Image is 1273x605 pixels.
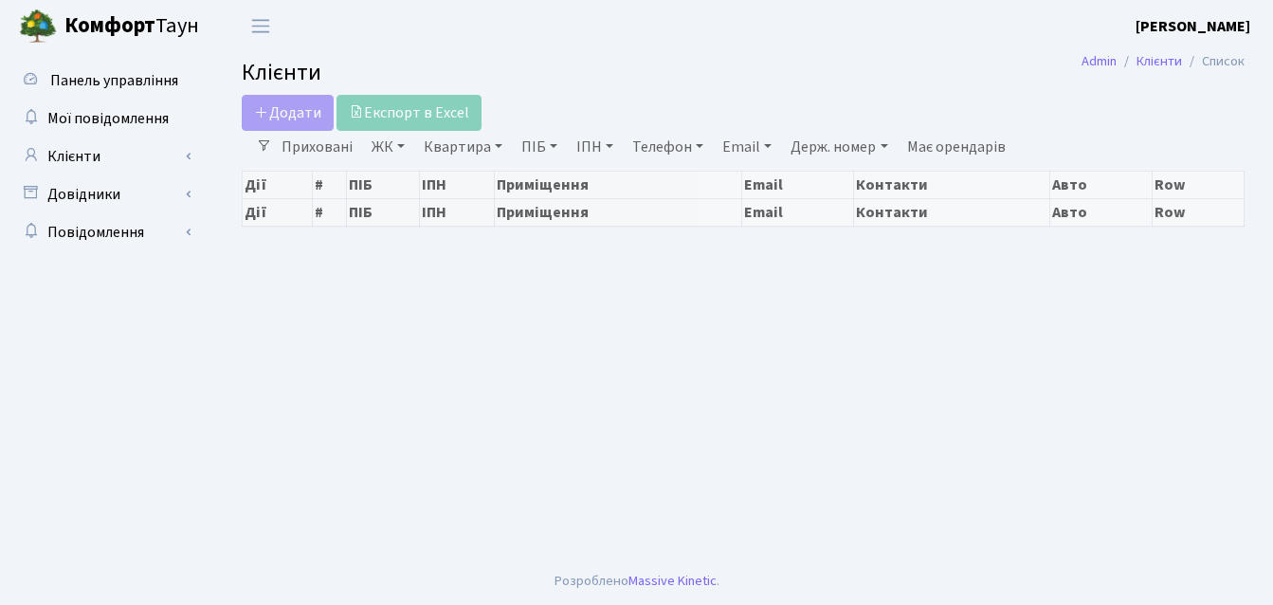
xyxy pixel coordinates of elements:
a: [PERSON_NAME] [1136,15,1250,38]
img: logo.png [19,8,57,46]
a: ІПН [569,131,621,163]
li: Список [1182,51,1245,72]
th: Авто [1050,198,1152,226]
th: Email [742,198,854,226]
th: ІПН [419,198,494,226]
a: Експорт в Excel [336,95,482,131]
a: Admin [1082,51,1117,71]
th: Дії [243,198,313,226]
a: Мої повідомлення [9,100,199,137]
th: Авто [1050,171,1152,198]
a: Держ. номер [783,131,895,163]
th: Row [1152,198,1244,226]
a: Панель управління [9,62,199,100]
a: Клієнти [9,137,199,175]
nav: breadcrumb [1053,42,1273,82]
b: [PERSON_NAME] [1136,16,1250,37]
th: ПІБ [347,198,420,226]
th: # [313,198,347,226]
a: Телефон [625,131,711,163]
span: Таун [64,10,199,43]
span: Додати [254,102,321,123]
a: Квартира [416,131,510,163]
b: Комфорт [64,10,155,41]
th: Приміщення [495,171,742,198]
a: Повідомлення [9,213,199,251]
a: Додати [242,95,334,131]
a: Email [715,131,779,163]
a: ЖК [364,131,412,163]
th: Контакти [853,171,1049,198]
a: Клієнти [1137,51,1182,71]
th: Контакти [853,198,1049,226]
span: Панель управління [50,70,178,91]
a: Має орендарів [900,131,1013,163]
a: Massive Kinetic [628,571,717,591]
th: Приміщення [495,198,742,226]
th: Row [1152,171,1244,198]
span: Клієнти [242,56,321,89]
th: ІПН [419,171,494,198]
button: Переключити навігацію [237,10,284,42]
div: Розроблено . [555,571,719,592]
a: Довідники [9,175,199,213]
a: ПІБ [514,131,565,163]
th: # [313,171,347,198]
span: Мої повідомлення [47,108,169,129]
th: ПІБ [347,171,420,198]
th: Email [742,171,854,198]
th: Дії [243,171,313,198]
a: Приховані [274,131,360,163]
